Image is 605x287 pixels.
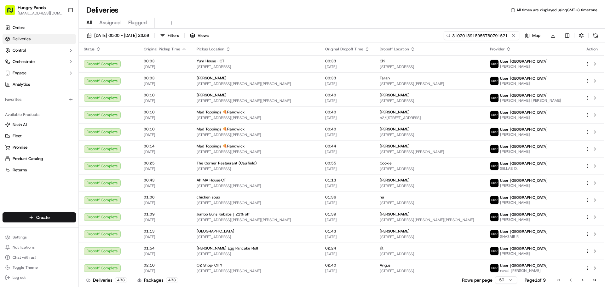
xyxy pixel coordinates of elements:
span: 01:54 [144,246,187,251]
span: naval [PERSON_NAME] [500,268,548,273]
img: 1736555255976-a54dd68f-1ca7-489b-9aae-adbdc363a1c4 [6,60,18,72]
span: Yum House · CT [197,59,224,64]
span: [DATE] [144,115,187,120]
span: [PERSON_NAME] [197,93,227,98]
span: Product Catalog [13,156,43,162]
span: Uber [GEOGRAPHIC_DATA] [500,263,548,268]
a: Product Catalog [5,156,73,162]
span: [PERSON_NAME] [500,200,548,205]
span: [PERSON_NAME] [500,81,548,86]
span: 00:33 [325,76,370,81]
span: [DATE] [325,64,370,69]
span: [DATE] [325,234,370,239]
span: [DATE] [325,81,370,86]
a: Orders [3,23,76,33]
button: Map [522,31,543,40]
span: chicken soup [197,195,220,200]
div: 💻 [53,141,58,146]
span: Jumbo Buns Kebabs｜21% off [197,212,250,217]
span: 02:10 [144,263,187,268]
span: 02:40 [325,263,370,268]
img: uber-new-logo.jpeg [490,162,498,170]
button: Views [187,31,211,40]
a: Powered byPylon [44,156,76,161]
span: [DATE] [325,183,370,188]
span: Cookie [380,161,392,166]
span: [PERSON_NAME] [PERSON_NAME] [500,98,561,103]
span: [DATE] [325,268,370,273]
a: Returns [5,167,73,173]
span: 00:44 [325,144,370,149]
span: [STREET_ADDRESS] [197,64,315,69]
span: [STREET_ADDRESS] [197,166,315,171]
span: Settings [13,235,27,240]
span: [STREET_ADDRESS][PERSON_NAME][PERSON_NAME] [197,98,315,103]
span: Map [532,33,540,38]
span: 01:09 [144,212,187,217]
span: 00:03 [144,76,187,81]
img: 1736555255976-a54dd68f-1ca7-489b-9aae-adbdc363a1c4 [13,98,18,103]
span: [PERSON_NAME] [500,183,548,188]
button: Toggle Theme [3,263,76,272]
button: [DATE] 00:00 - [DATE] 23:59 [84,31,152,40]
a: Fleet [5,133,73,139]
span: Chi [380,59,385,64]
span: [PERSON_NAME] [500,64,548,69]
span: • [52,98,55,103]
a: Analytics [3,79,76,89]
button: Chat with us! [3,253,76,262]
span: Ah MA House·CT [197,178,226,183]
span: [PERSON_NAME] [380,93,410,98]
button: Promise [3,142,76,152]
span: Notifications [13,245,35,250]
span: [STREET_ADDRESS][PERSON_NAME] [380,149,480,154]
span: Original Dropoff Time [325,47,363,52]
div: 438 [115,277,127,283]
img: Nash [6,6,19,19]
span: [DATE] [144,166,187,171]
img: 1727276513143-84d647e1-66c0-4f92-a045-3c9f9f5dfd92 [13,60,25,72]
button: Hungry Panda [18,4,46,11]
span: Uber [GEOGRAPHIC_DATA] [500,161,548,166]
div: Action [585,47,599,52]
span: 02:24 [325,246,370,251]
span: [PERSON_NAME] [500,149,548,154]
span: [STREET_ADDRESS][PERSON_NAME] [380,81,480,86]
span: Uber [GEOGRAPHIC_DATA] [500,229,548,234]
span: [STREET_ADDRESS][PERSON_NAME] [197,132,315,137]
span: Status [84,47,95,52]
span: 01:36 [325,195,370,200]
span: [STREET_ADDRESS] [380,183,480,188]
span: Uber [GEOGRAPHIC_DATA] [500,93,548,98]
button: Start new chat [107,62,115,70]
button: Nash AI [3,120,76,130]
input: Type to search [444,31,519,40]
span: API Documentation [60,141,101,147]
span: Original Pickup Time [144,47,180,52]
a: Promise [5,145,73,150]
span: 00:10 [144,110,187,115]
button: Create [3,212,76,222]
span: Uber [GEOGRAPHIC_DATA] [500,110,548,115]
button: Refresh [591,31,600,40]
span: [DATE] [144,251,187,256]
img: uber-new-logo.jpeg [490,213,498,221]
span: [STREET_ADDRESS] [380,98,480,103]
span: [STREET_ADDRESS] [380,132,480,137]
div: Deliveries [86,277,127,283]
span: 01:43 [325,229,370,234]
span: 00:40 [325,127,370,132]
span: [PERSON_NAME] [500,115,548,120]
span: Flagged [128,19,147,26]
span: Mad Toppings 🍕Randwick [197,110,245,115]
button: Fleet [3,131,76,141]
span: Promise [13,145,27,150]
img: uber-new-logo.jpeg [490,128,498,136]
span: 张 [380,246,383,251]
span: [PERSON_NAME] [500,132,548,137]
span: [DATE] [325,200,370,205]
button: See all [98,81,115,88]
span: [DATE] [325,98,370,103]
span: [PERSON_NAME] [380,212,410,217]
span: [PERSON_NAME] [380,144,410,149]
